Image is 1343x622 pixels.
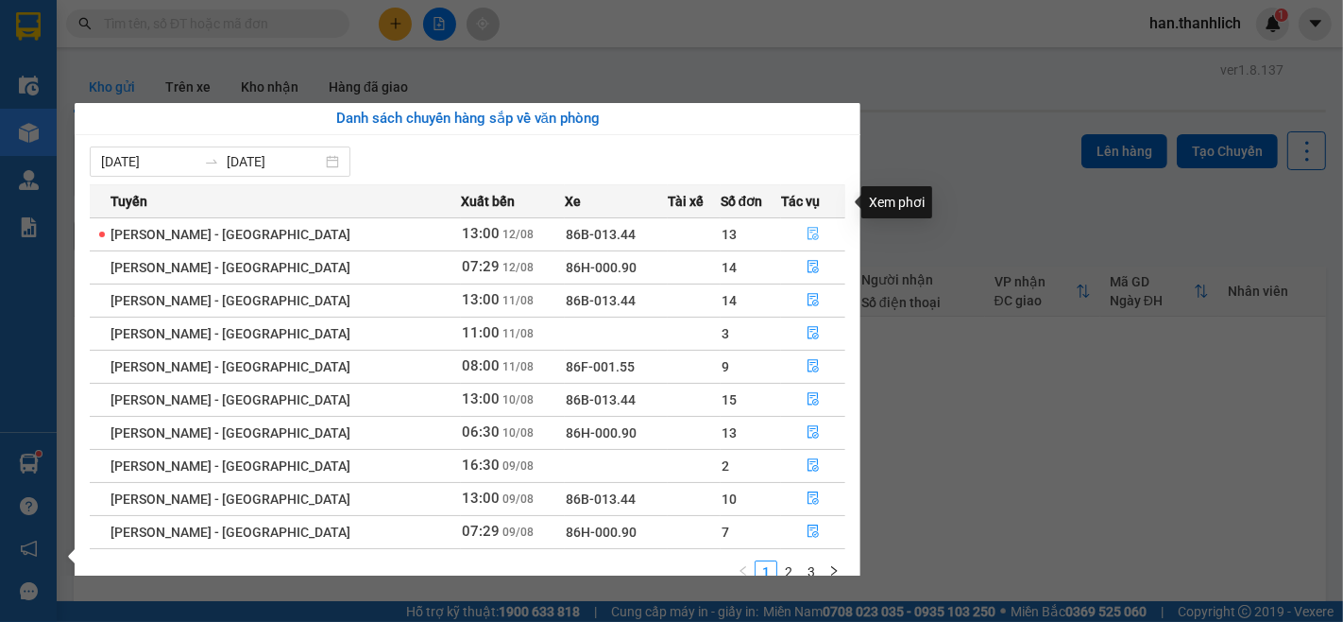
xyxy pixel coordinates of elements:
[502,261,534,274] span: 12/08
[782,352,844,382] button: file-done
[14,111,188,150] div: Gửi: VP [GEOGRAPHIC_DATA]
[566,293,636,308] span: 86B-013.44
[90,108,845,130] div: Danh sách chuyến hàng sắp về văn phòng
[110,492,350,507] span: [PERSON_NAME] - [GEOGRAPHIC_DATA]
[782,319,844,349] button: file-done
[502,426,534,440] span: 10/08
[110,525,350,540] span: [PERSON_NAME] - [GEOGRAPHIC_DATA]
[565,191,581,212] span: Xe
[721,191,763,212] span: Số đơn
[782,252,844,283] button: file-done
[807,293,820,308] span: file-done
[502,294,534,307] span: 11/08
[566,227,636,242] span: 86B-013.44
[566,392,636,407] span: 86B-013.44
[782,451,844,481] button: file-done
[566,425,637,441] span: 86H-000.90
[110,326,350,341] span: [PERSON_NAME] - [GEOGRAPHIC_DATA]
[722,326,729,341] span: 3
[110,293,350,308] span: [PERSON_NAME] - [GEOGRAPHIC_DATA]
[807,492,820,507] span: file-done
[204,154,219,169] span: swap-right
[566,492,636,507] span: 86B-013.44
[566,260,637,275] span: 86H-000.90
[755,561,777,583] li: 1
[110,227,350,242] span: [PERSON_NAME] - [GEOGRAPHIC_DATA]
[462,423,500,441] span: 06:30
[110,260,350,275] span: [PERSON_NAME] - [GEOGRAPHIC_DATA]
[777,561,800,583] li: 2
[861,186,932,218] div: Xem phơi
[732,561,755,583] li: Previous Page
[227,151,322,172] input: Đến ngày
[722,392,737,407] span: 15
[502,459,534,473] span: 09/08
[502,327,534,340] span: 11/08
[462,258,500,275] span: 07:29
[204,154,219,169] span: to
[782,385,844,415] button: file-done
[732,561,755,583] button: left
[462,291,500,308] span: 13:00
[502,360,534,373] span: 11/08
[782,285,844,316] button: file-done
[110,458,350,474] span: [PERSON_NAME] - [GEOGRAPHIC_DATA]
[800,561,823,583] li: 3
[828,565,840,577] span: right
[722,458,729,474] span: 2
[462,457,500,474] span: 16:30
[778,562,799,582] a: 2
[807,359,820,374] span: file-done
[722,492,737,507] span: 10
[110,392,350,407] span: [PERSON_NAME] - [GEOGRAPHIC_DATA]
[781,191,820,212] span: Tác vụ
[823,561,845,583] li: Next Page
[110,191,147,212] span: Tuyến
[461,191,515,212] span: Xuất bến
[462,390,500,407] span: 13:00
[502,526,534,539] span: 09/08
[722,525,729,540] span: 7
[462,324,500,341] span: 11:00
[566,359,635,374] span: 86F-001.55
[101,151,196,172] input: Từ ngày
[566,525,637,540] span: 86H-000.90
[722,227,737,242] span: 13
[668,191,704,212] span: Tài xế
[756,562,776,582] a: 1
[110,425,350,441] span: [PERSON_NAME] - [GEOGRAPHIC_DATA]
[807,326,820,341] span: file-done
[807,227,820,242] span: file-done
[807,260,820,275] span: file-done
[807,525,820,540] span: file-done
[807,458,820,474] span: file-done
[502,492,534,506] span: 09/08
[462,225,500,242] span: 13:00
[807,392,820,407] span: file-done
[110,359,350,374] span: [PERSON_NAME] - [GEOGRAPHIC_DATA]
[823,561,845,583] button: right
[807,425,820,441] span: file-done
[462,523,500,540] span: 07:29
[782,418,844,448] button: file-done
[722,425,737,441] span: 13
[782,219,844,250] button: file-done
[502,393,534,406] span: 10/08
[782,484,844,514] button: file-done
[738,565,749,577] span: left
[197,111,339,150] div: Nhận: VP [PERSON_NAME]
[722,293,737,308] span: 14
[801,562,822,582] a: 3
[462,357,500,374] span: 08:00
[722,359,729,374] span: 9
[462,490,500,507] span: 13:00
[107,79,247,100] text: DLT2508120013
[502,228,534,241] span: 12/08
[722,260,737,275] span: 14
[782,517,844,547] button: file-done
